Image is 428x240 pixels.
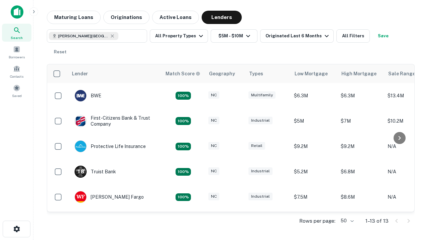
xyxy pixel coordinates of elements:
div: Industrial [248,193,273,200]
div: BWE [75,90,101,102]
th: Capitalize uses an advanced AI algorithm to match your search with the best lender. The match sco... [162,64,205,83]
div: Matching Properties: 2, hasApolloMatch: undefined [176,92,191,100]
td: $8.6M [337,184,384,210]
th: Low Mortgage [291,64,337,83]
span: Borrowers [9,54,25,60]
a: Saved [2,82,31,100]
button: All Property Types [150,29,208,43]
iframe: Chat Widget [395,165,428,197]
div: NC [208,117,219,124]
h6: Match Score [166,70,199,77]
div: NC [208,193,219,200]
div: Matching Properties: 2, hasApolloMatch: undefined [176,143,191,151]
div: NC [208,142,219,150]
p: T B [77,168,84,175]
button: All Filters [336,29,370,43]
div: First-citizens Bank & Trust Company [75,115,155,127]
th: Lender [68,64,162,83]
div: Lender [72,70,88,78]
div: Sale Range [388,70,415,78]
div: Matching Properties: 2, hasApolloMatch: undefined [176,193,191,201]
th: Geography [205,64,245,83]
div: Capitalize uses an advanced AI algorithm to match your search with the best lender. The match sco... [166,70,200,77]
button: Reset [49,45,71,59]
div: 50 [338,216,355,226]
th: Types [245,64,291,83]
p: 1–13 of 13 [365,217,389,225]
div: Geography [209,70,235,78]
span: Saved [12,93,22,98]
button: Save your search to get updates of matches that match your search criteria. [372,29,394,43]
a: Borrowers [2,43,31,61]
button: Originated Last 6 Months [260,29,334,43]
div: High Mortgage [341,70,377,78]
div: Low Mortgage [295,70,328,78]
td: $6.3M [291,83,337,108]
button: $5M - $10M [211,29,257,43]
div: Industrial [248,117,273,124]
p: Rows per page: [299,217,335,225]
div: Retail [248,142,265,150]
td: $5M [291,108,337,134]
td: $9.2M [291,134,337,159]
div: Industrial [248,167,273,175]
div: Types [249,70,263,78]
div: NC [208,167,219,175]
button: Lenders [202,11,242,24]
button: Maturing Loans [47,11,101,24]
img: picture [75,115,86,127]
a: Search [2,24,31,42]
div: Multifamily [248,91,276,99]
td: $9.2M [337,134,384,159]
span: Search [11,35,23,40]
div: Matching Properties: 2, hasApolloMatch: undefined [176,117,191,125]
div: NC [208,91,219,99]
td: $5.2M [291,159,337,184]
span: [PERSON_NAME][GEOGRAPHIC_DATA], [GEOGRAPHIC_DATA] [58,33,108,39]
img: picture [75,141,86,152]
img: picture [75,191,86,203]
div: Matching Properties: 3, hasApolloMatch: undefined [176,168,191,176]
td: $6.3M [337,83,384,108]
td: $6.8M [337,159,384,184]
div: Protective Life Insurance [75,140,146,152]
span: Contacts [10,74,23,79]
button: Originations [103,11,149,24]
td: $8.8M [337,210,384,235]
td: $7.5M [291,184,337,210]
td: $8.8M [291,210,337,235]
div: Truist Bank [75,166,116,178]
td: $7M [337,108,384,134]
img: capitalize-icon.png [11,5,23,19]
th: High Mortgage [337,64,384,83]
a: Contacts [2,62,31,80]
button: Active Loans [152,11,199,24]
img: picture [75,90,86,101]
div: Originated Last 6 Months [265,32,331,40]
div: [PERSON_NAME] Fargo [75,191,144,203]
